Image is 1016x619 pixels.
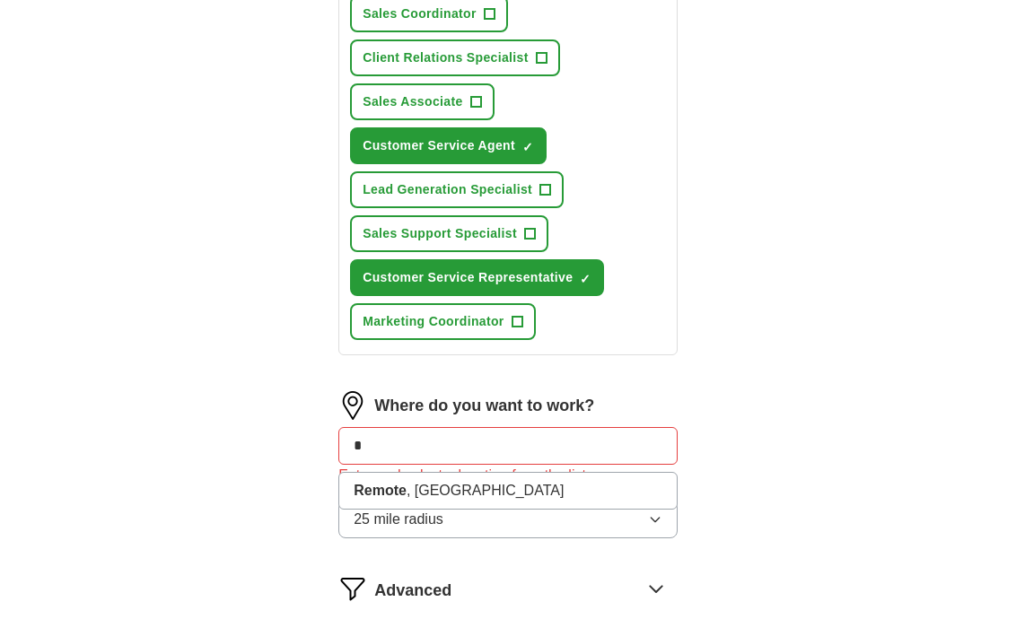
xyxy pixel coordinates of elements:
[363,180,532,199] span: Lead Generation Specialist
[350,215,548,252] button: Sales Support Specialist
[339,473,677,509] li: , [GEOGRAPHIC_DATA]
[350,39,560,76] button: Client Relations Specialist
[350,171,564,208] button: Lead Generation Specialist
[350,303,535,340] button: Marketing Coordinator
[338,574,367,603] img: filter
[580,272,591,286] span: ✓
[338,465,678,486] div: Enter and select a location from the list
[363,48,529,67] span: Client Relations Specialist
[374,394,594,418] label: Where do you want to work?
[363,224,517,243] span: Sales Support Specialist
[374,579,451,603] span: Advanced
[363,268,573,287] span: Customer Service Representative
[350,127,547,164] button: Customer Service Agent✓
[363,136,515,155] span: Customer Service Agent
[354,509,443,530] span: 25 mile radius
[338,391,367,420] img: location.png
[363,312,504,331] span: Marketing Coordinator
[354,483,407,498] strong: Remote
[363,4,477,23] span: Sales Coordinator
[350,259,604,296] button: Customer Service Representative✓
[363,92,462,111] span: Sales Associate
[338,501,678,538] button: 25 mile radius
[522,140,533,154] span: ✓
[350,83,494,120] button: Sales Associate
